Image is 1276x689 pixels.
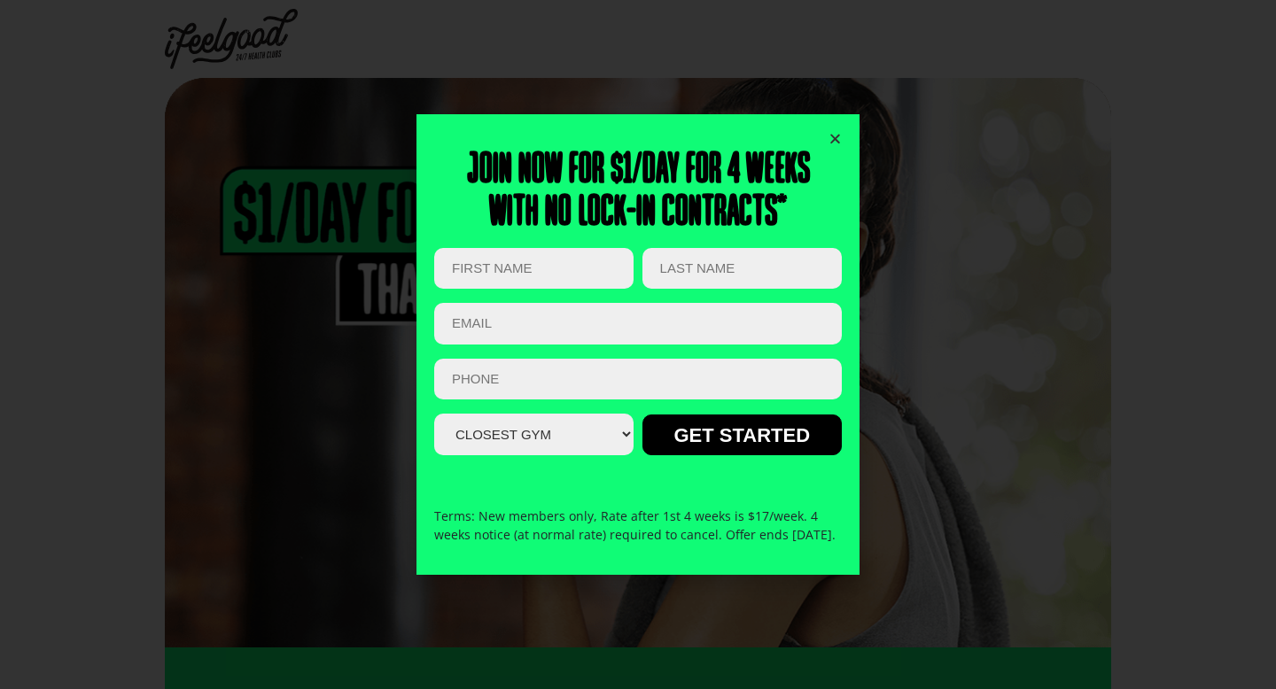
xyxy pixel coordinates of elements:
[434,359,842,400] input: PHONE
[642,248,842,290] input: LAST NAME
[434,507,842,544] p: Terms: New members only, Rate after 1st 4 weeks is $17/week. 4 weeks notice (at normal rate) requ...
[642,414,842,455] input: GET STARTED
[434,248,634,290] input: FIRST NAME
[829,132,842,145] a: Close
[434,150,842,235] h2: Join now for $1/day for 4 weeks With no lock-in contracts*
[434,303,842,344] input: Email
